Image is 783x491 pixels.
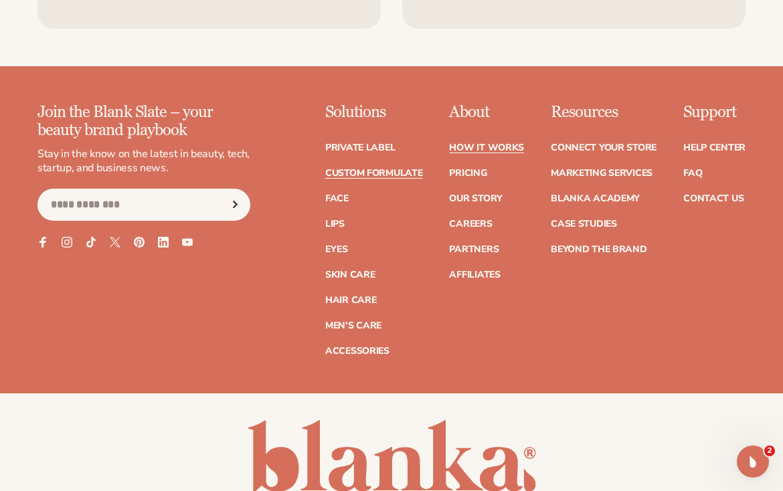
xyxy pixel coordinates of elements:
a: Affiliates [449,270,500,280]
a: Men's Care [325,321,381,330]
a: Lips [325,219,345,229]
a: Careers [449,219,492,229]
a: Connect your store [551,143,657,153]
a: Help Center [683,143,746,153]
p: Solutions [325,104,423,121]
a: Pricing [449,169,487,178]
a: Partners [449,245,499,254]
span: 2 [764,446,775,456]
a: Eyes [325,245,348,254]
p: Stay in the know on the latest in beauty, tech, startup, and business news. [37,147,250,175]
button: Subscribe [220,189,250,221]
p: Resources [551,104,657,121]
p: Join the Blank Slate – your beauty brand playbook [37,104,250,139]
a: Marketing services [551,169,652,178]
a: Accessories [325,347,389,356]
p: About [449,104,524,121]
a: Face [325,194,349,203]
a: Case Studies [551,219,617,229]
a: FAQ [683,169,702,178]
a: Beyond the brand [551,245,647,254]
iframe: Intercom live chat [737,446,769,478]
a: How It Works [449,143,524,153]
a: Our Story [449,194,502,203]
a: Private label [325,143,395,153]
a: Skin Care [325,270,375,280]
a: Custom formulate [325,169,423,178]
a: Blanka Academy [551,194,640,203]
a: Hair Care [325,296,376,305]
a: Contact Us [683,194,744,203]
p: Support [683,104,746,121]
